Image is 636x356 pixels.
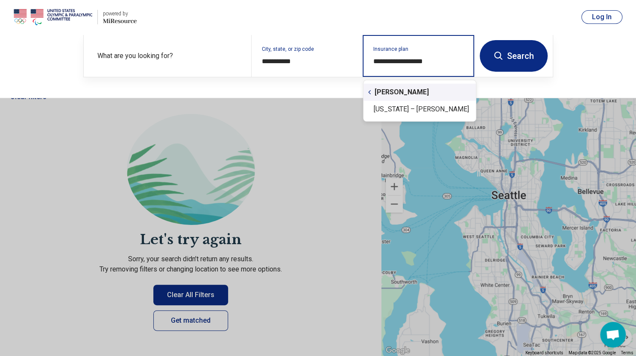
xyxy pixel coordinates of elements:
div: Suggestions [363,84,476,118]
button: Log In [581,10,622,24]
div: [US_STATE] – [PERSON_NAME] [363,101,476,118]
div: [PERSON_NAME] [363,84,476,101]
div: powered by [103,10,137,18]
button: Search [480,40,548,72]
img: USOPC [14,7,92,27]
a: Open chat [600,322,626,347]
label: What are you looking for? [97,51,241,61]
